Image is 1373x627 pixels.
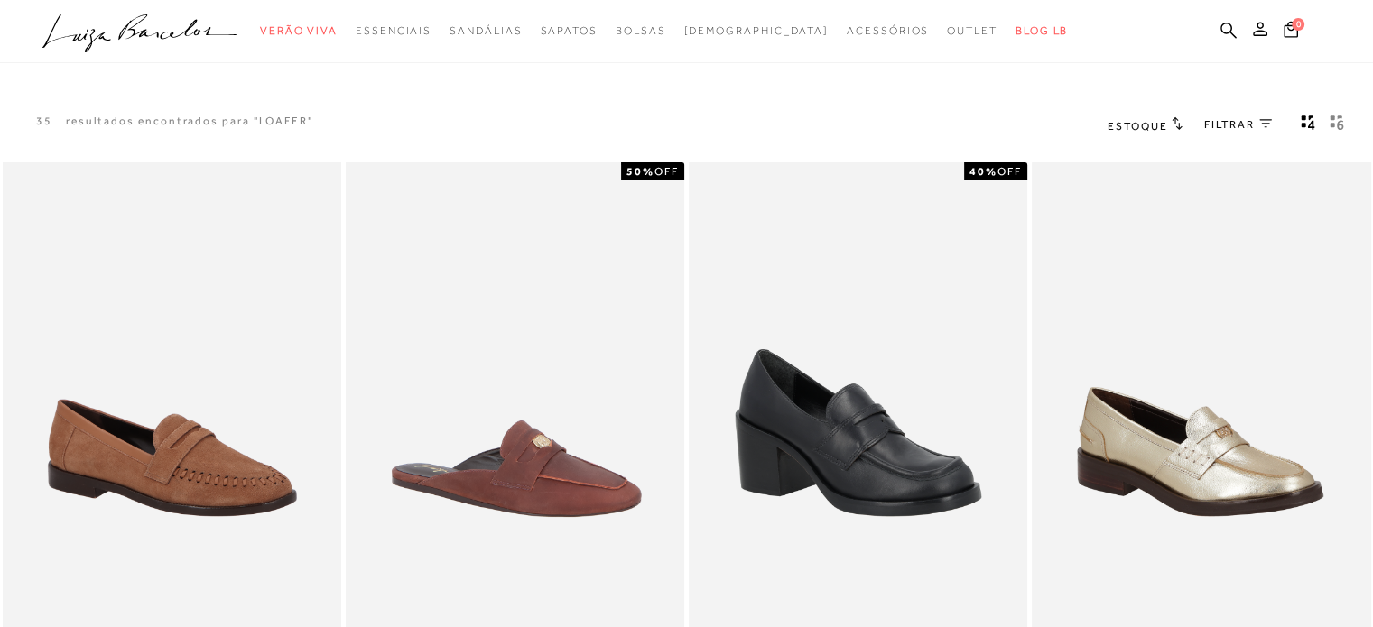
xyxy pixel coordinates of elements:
span: Outlet [947,24,997,37]
: resultados encontrados para "LOAFER" [66,114,313,129]
span: [DEMOGRAPHIC_DATA] [683,24,829,37]
span: OFF [654,165,679,178]
p: 35 [36,114,52,129]
span: Sapatos [540,24,597,37]
span: 0 [1292,18,1304,31]
span: Bolsas [616,24,666,37]
button: gridText6Desc [1324,114,1350,137]
strong: 50% [626,165,654,178]
strong: 40% [969,165,997,178]
a: categoryNavScreenReaderText [616,14,666,48]
span: Acessórios [847,24,929,37]
button: Mostrar 4 produtos por linha [1295,114,1321,137]
span: Estoque [1108,120,1167,133]
a: categoryNavScreenReaderText [847,14,929,48]
span: FILTRAR [1204,117,1255,133]
span: Sandálias [450,24,522,37]
span: OFF [997,165,1022,178]
span: Essenciais [356,24,431,37]
a: categoryNavScreenReaderText [356,14,431,48]
a: categoryNavScreenReaderText [450,14,522,48]
a: noSubCategoriesText [683,14,829,48]
a: categoryNavScreenReaderText [540,14,597,48]
button: 0 [1278,20,1303,44]
a: BLOG LB [1016,14,1068,48]
span: BLOG LB [1016,24,1068,37]
a: categoryNavScreenReaderText [260,14,338,48]
span: Verão Viva [260,24,338,37]
a: categoryNavScreenReaderText [947,14,997,48]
